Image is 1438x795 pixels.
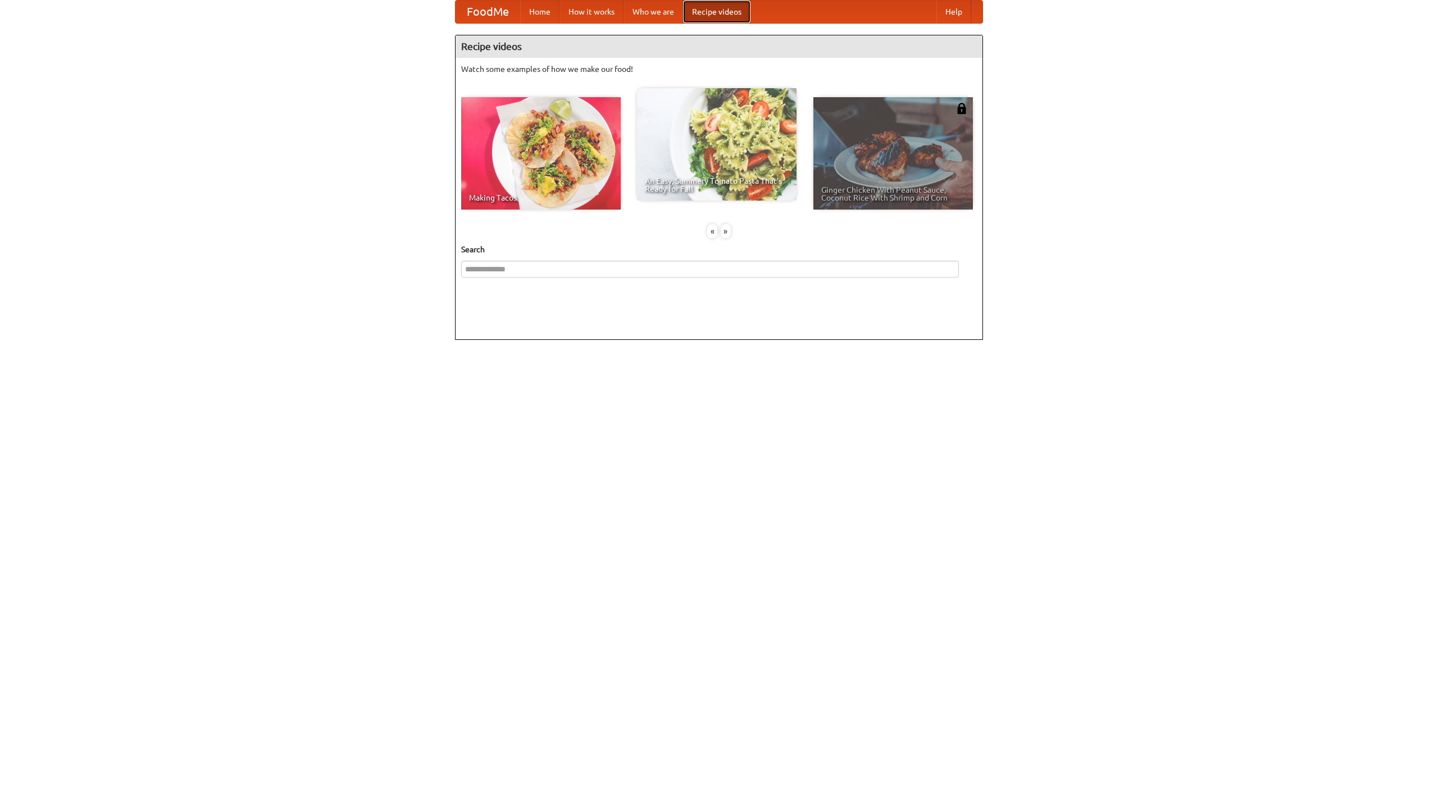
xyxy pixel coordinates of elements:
h4: Recipe videos [456,35,982,58]
h5: Search [461,244,977,255]
div: « [707,224,717,238]
span: An Easy, Summery Tomato Pasta That's Ready for Fall [645,177,789,193]
a: How it works [559,1,624,23]
a: Help [936,1,971,23]
span: Making Tacos [469,194,613,202]
a: Who we are [624,1,683,23]
a: Home [520,1,559,23]
div: » [721,224,731,238]
a: FoodMe [456,1,520,23]
a: An Easy, Summery Tomato Pasta That's Ready for Fall [637,88,797,201]
img: 483408.png [956,103,967,114]
p: Watch some examples of how we make our food! [461,63,977,75]
a: Making Tacos [461,97,621,210]
a: Recipe videos [683,1,750,23]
